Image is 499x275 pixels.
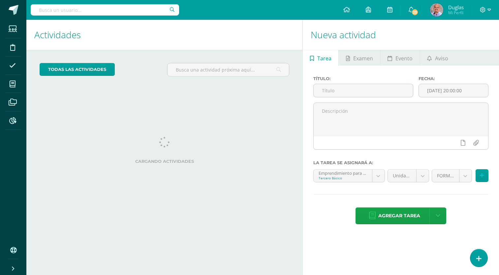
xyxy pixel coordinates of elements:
label: Cargando actividades [40,159,289,164]
span: Mi Perfil [448,10,464,15]
a: Emprendimiento para la Productividad y Robótica 'A'Tercero Básico [314,169,384,182]
img: 303f0dfdc36eeea024f29b2ae9d0f183.png [430,3,443,16]
a: Aviso [420,50,455,66]
span: Duglas [448,4,464,11]
a: Tarea [303,50,338,66]
span: Aviso [435,50,448,66]
input: Fecha de entrega [419,84,488,97]
span: Examen [353,50,373,66]
span: Agregar tarea [378,208,420,224]
a: Unidad 4 [388,169,429,182]
h1: Actividades [34,20,295,50]
span: Unidad 4 [393,169,412,182]
a: Evento [381,50,420,66]
input: Busca una actividad próxima aquí... [168,63,289,76]
a: todas las Actividades [40,63,115,76]
label: La tarea se asignará a: [313,160,488,165]
label: Fecha: [419,76,488,81]
a: Examen [339,50,380,66]
span: Evento [395,50,413,66]
h1: Nueva actividad [311,20,491,50]
span: Tarea [317,50,331,66]
input: Busca un usuario... [31,4,179,15]
label: Título: [313,76,413,81]
input: Título [314,84,413,97]
span: 33 [411,9,419,16]
span: FORMATIVO (60.0%) [437,169,454,182]
div: Emprendimiento para la Productividad y Robótica 'A' [319,169,367,176]
div: Tercero Básico [319,176,367,180]
a: FORMATIVO (60.0%) [432,169,472,182]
